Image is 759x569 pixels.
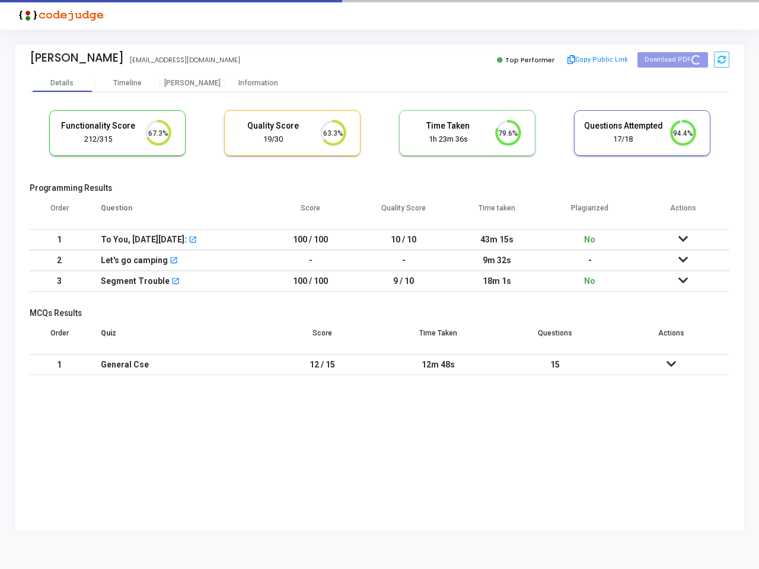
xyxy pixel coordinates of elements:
[450,250,543,271] td: 9m 32s
[113,79,142,88] div: Timeline
[59,134,138,145] div: 212/315
[497,321,613,354] th: Questions
[613,321,729,354] th: Actions
[264,250,357,271] td: -
[189,236,197,245] mat-icon: open_in_new
[264,196,357,229] th: Score
[30,183,729,193] h5: Programming Results
[357,196,450,229] th: Quality Score
[30,229,89,250] td: 1
[171,278,180,286] mat-icon: open_in_new
[30,308,729,318] h5: MCQs Results
[584,276,595,286] span: No
[409,134,488,145] div: 1h 23m 36s
[30,196,89,229] th: Order
[380,321,496,354] th: Time Taken
[101,271,170,291] div: Segment Trouble
[583,121,663,131] h5: Questions Attempted
[450,229,543,250] td: 43m 15s
[450,196,543,229] th: Time taken
[160,79,225,88] div: [PERSON_NAME]
[30,271,89,292] td: 3
[637,52,708,68] button: Download PDF
[264,229,357,250] td: 100 / 100
[101,230,187,250] div: To You, [DATE][DATE]:
[130,55,240,65] div: [EMAIL_ADDRESS][DOMAIN_NAME]
[234,121,313,131] h5: Quality Score
[30,250,89,271] td: 2
[563,51,632,69] button: Copy Public Link
[89,196,264,229] th: Question
[636,196,729,229] th: Actions
[170,257,178,266] mat-icon: open_in_new
[409,121,488,131] h5: Time Taken
[505,55,554,65] span: Top Performer
[583,134,663,145] div: 17/18
[357,271,450,292] td: 9 / 10
[30,321,89,354] th: Order
[497,354,613,375] td: 15
[357,250,450,271] td: -
[15,3,104,27] img: logo
[50,79,74,88] div: Details
[30,51,124,65] div: [PERSON_NAME]
[225,79,291,88] div: Information
[450,271,543,292] td: 18m 1s
[234,134,313,145] div: 19/30
[30,354,89,375] td: 1
[357,229,450,250] td: 10 / 10
[264,271,357,292] td: 100 / 100
[584,235,595,244] span: No
[59,121,138,131] h5: Functionality Score
[392,355,484,375] div: 12m 48s
[101,355,252,375] div: General Cse
[588,255,592,265] span: -
[101,251,168,270] div: Let's go camping
[264,321,380,354] th: Score
[264,354,380,375] td: 12 / 15
[89,321,264,354] th: Quiz
[543,196,636,229] th: Plagiarized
